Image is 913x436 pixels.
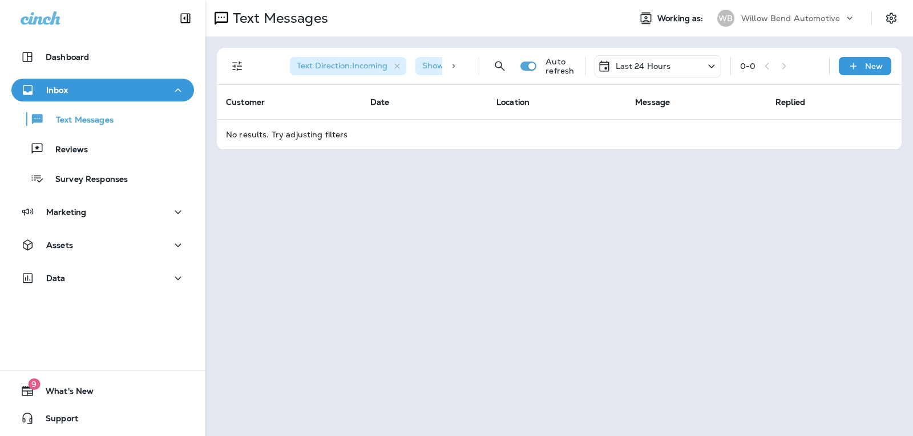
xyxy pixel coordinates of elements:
[11,137,194,161] button: Reviews
[881,8,902,28] button: Settings
[46,241,73,250] p: Assets
[46,274,66,283] p: Data
[740,62,756,71] div: 0 - 0
[11,234,194,256] button: Assets
[44,145,88,156] p: Reviews
[46,52,89,62] p: Dashboard
[11,107,194,131] button: Text Messages
[217,119,902,149] td: No results. Try adjusting filters
[228,10,328,27] p: Text Messages
[11,46,194,68] button: Dashboard
[226,97,265,107] span: Customer
[34,414,78,427] span: Support
[422,60,560,71] span: Show Start/Stop/Unsubscribe : true
[11,201,194,223] button: Marketing
[616,62,671,71] p: Last 24 Hours
[11,407,194,430] button: Support
[488,55,511,78] button: Search Messages
[45,115,114,126] p: Text Messages
[46,85,68,95] p: Inbox
[11,79,194,101] button: Inbox
[297,60,387,71] span: Text Direction : Incoming
[46,207,86,217] p: Marketing
[635,97,670,107] span: Message
[44,174,128,185] p: Survey Responses
[370,97,390,107] span: Date
[290,57,406,75] div: Text Direction:Incoming
[415,57,579,75] div: Show Start/Stop/Unsubscribe:true
[657,14,706,23] span: Working as:
[169,7,201,30] button: Collapse Sidebar
[11,166,194,190] button: Survey Responses
[775,97,805,107] span: Replied
[546,57,575,75] p: Auto refresh
[865,62,883,71] p: New
[717,10,734,27] div: WB
[496,97,530,107] span: Location
[11,380,194,402] button: 9What's New
[741,14,840,23] p: Willow Bend Automotive
[28,378,40,390] span: 9
[11,267,194,290] button: Data
[34,386,94,400] span: What's New
[226,55,249,78] button: Filters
